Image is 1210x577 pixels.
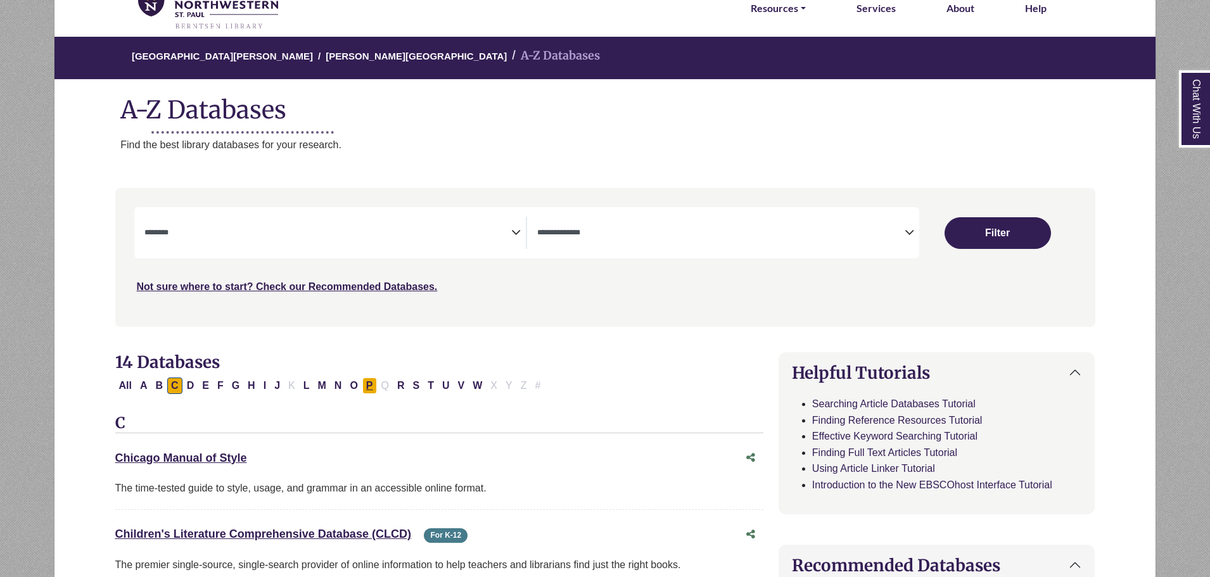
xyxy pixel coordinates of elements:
button: Filter Results G [228,377,243,394]
p: The premier single-source, single-search provider of online information to help teachers and libr... [115,557,763,573]
button: Filter Results B [152,377,167,394]
p: Find the best library databases for your research. [120,137,1156,153]
a: [GEOGRAPHIC_DATA][PERSON_NAME] [132,49,313,61]
button: All [115,377,136,394]
h3: C [115,414,763,433]
a: [PERSON_NAME][GEOGRAPHIC_DATA] [326,49,507,61]
button: Submit for Search Results [945,217,1051,249]
button: Filter Results H [244,377,259,394]
nav: Search filters [115,188,1095,326]
button: Filter Results A [136,377,151,394]
button: Filter Results O [346,377,361,394]
button: Filter Results P [362,377,377,394]
a: Finding Reference Resources Tutorial [812,415,983,426]
button: Share this database [738,446,763,470]
div: The time-tested guide to style, usage, and grammar in an accessible online format. [115,480,763,497]
span: 14 Databases [115,352,220,372]
a: Effective Keyword Searching Tutorial [812,431,978,441]
button: Filter Results V [454,377,469,394]
button: Filter Results I [260,377,270,394]
button: Filter Results E [198,377,213,394]
h1: A-Z Databases [54,86,1156,124]
button: Filter Results L [300,377,314,394]
a: Searching Article Databases Tutorial [812,398,976,409]
button: Filter Results U [438,377,454,394]
button: Filter Results D [183,377,198,394]
button: Filter Results T [424,377,438,394]
a: Chicago Manual of Style [115,452,247,464]
li: A-Z Databases [507,47,600,65]
button: Share this database [738,523,763,547]
textarea: Search [144,229,512,239]
span: For K-12 [424,528,468,543]
button: Filter Results C [167,377,182,394]
a: Children's Literature Comprehensive Database (CLCD) [115,528,411,540]
div: Alpha-list to filter by first letter of database name [115,379,546,390]
textarea: Search [537,229,905,239]
button: Filter Results F [213,377,227,394]
button: Filter Results R [393,377,409,394]
button: Filter Results N [331,377,346,394]
button: Helpful Tutorials [779,353,1095,393]
nav: breadcrumb [54,35,1156,79]
a: Finding Full Text Articles Tutorial [812,447,957,458]
a: Not sure where to start? Check our Recommended Databases. [137,281,438,292]
button: Filter Results J [271,377,284,394]
button: Filter Results W [469,377,486,394]
a: Using Article Linker Tutorial [812,463,935,474]
button: Filter Results M [314,377,329,394]
button: Filter Results S [409,377,424,394]
a: Introduction to the New EBSCOhost Interface Tutorial [812,479,1052,490]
